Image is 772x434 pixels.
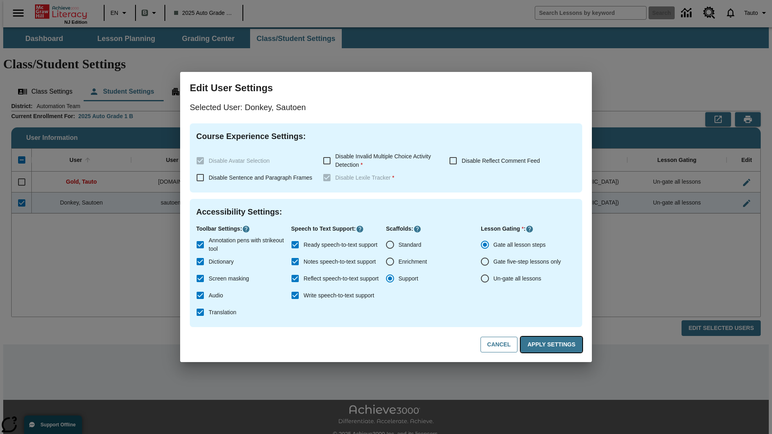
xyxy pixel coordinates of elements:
[462,158,540,164] span: Disable Reflect Comment Feed
[493,274,541,283] span: Un-gate all lessons
[196,205,576,218] h4: Accessibility Settings :
[398,274,418,283] span: Support
[318,169,443,186] label: These settings are specific to individual classes. To see these settings or make changes, please ...
[196,225,291,233] p: Toolbar Settings :
[196,130,576,143] h4: Course Experience Settings :
[335,174,394,181] span: Disable Lexile Tracker
[209,291,223,300] span: Audio
[356,225,364,233] button: Click here to know more about
[521,337,582,352] button: Apply Settings
[480,337,517,352] button: Cancel
[209,236,285,253] span: Annotation pens with strikeout tool
[493,241,546,249] span: Gate all lesson steps
[386,225,481,233] p: Scaffolds :
[398,241,421,249] span: Standard
[291,225,386,233] p: Speech to Text Support :
[413,225,421,233] button: Click here to know more about
[493,258,561,266] span: Gate five-step lessons only
[209,274,249,283] span: Screen masking
[304,258,376,266] span: Notes speech-to-text support
[192,152,316,169] label: These settings are specific to individual classes. To see these settings or make changes, please ...
[335,153,431,168] span: Disable Invalid Multiple Choice Activity Detection
[526,225,534,233] button: Click here to know more about
[242,225,250,233] button: Click here to know more about
[190,82,582,94] h3: Edit User Settings
[304,241,378,249] span: Ready speech-to-text support
[209,174,312,181] span: Disable Sentence and Paragraph Frames
[304,274,379,283] span: Reflect speech-to-text support
[209,158,270,164] span: Disable Avatar Selection
[481,225,576,233] p: Lesson Gating :
[398,258,427,266] span: Enrichment
[190,101,582,114] p: Selected User: Donkey, Sautoen
[304,291,374,300] span: Write speech-to-text support
[209,308,236,317] span: Translation
[209,258,234,266] span: Dictionary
